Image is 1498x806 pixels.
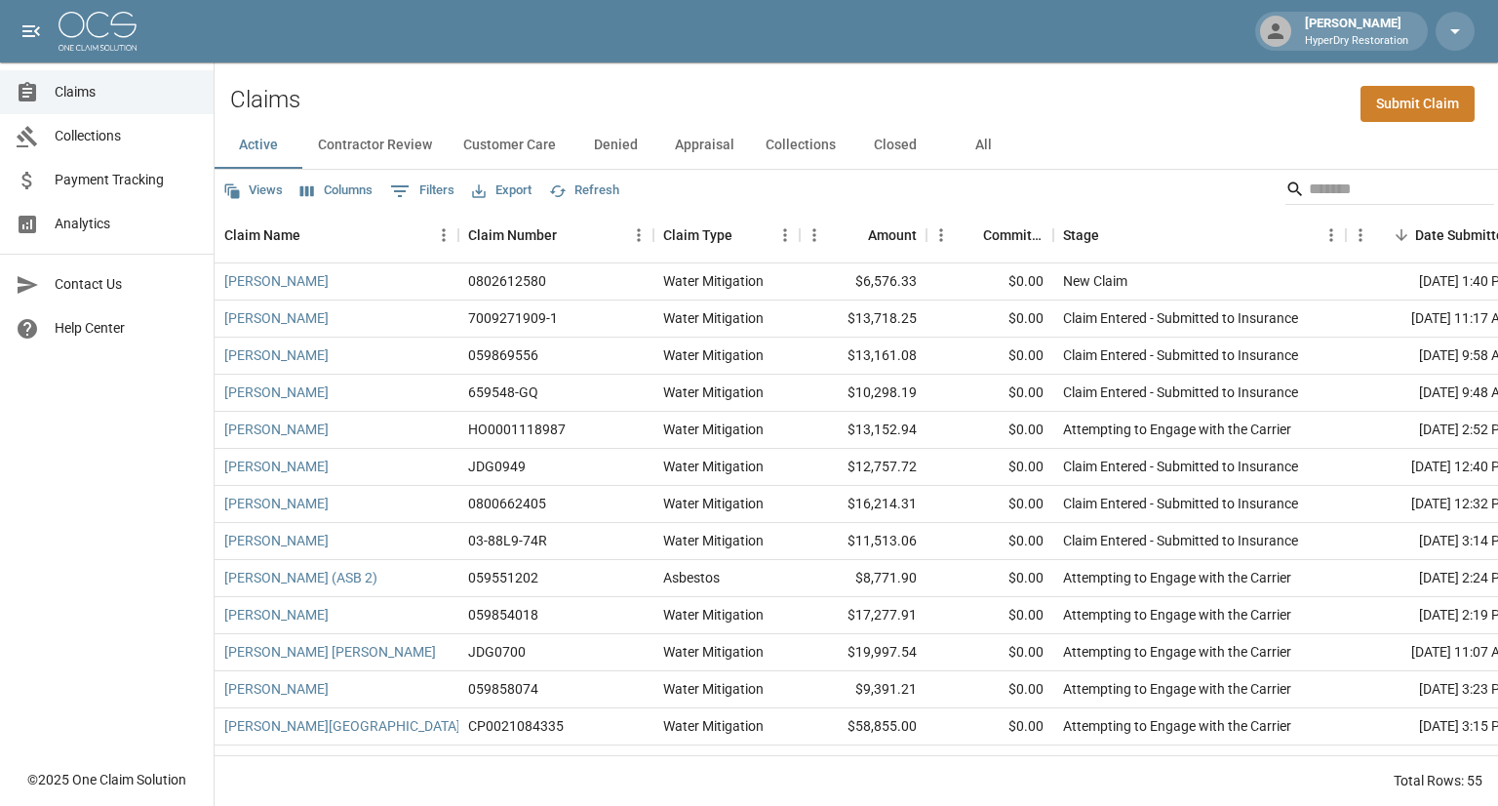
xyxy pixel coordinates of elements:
div: Stage [1063,208,1099,262]
span: Payment Tracking [55,170,198,190]
div: $0.00 [926,671,1053,708]
button: Menu [800,221,829,250]
button: Sort [956,222,983,249]
div: Attempting to Engage with the Carrier [1063,568,1291,587]
button: Menu [926,221,956,250]
div: Claim Entered - Submitted to Insurance [1063,457,1298,476]
div: 0800662405 [468,494,546,513]
div: $13,152.94 [800,412,926,449]
button: Show filters [385,176,459,207]
a: [PERSON_NAME] [224,383,329,402]
div: $0.00 [926,597,1053,634]
div: Water Mitigation [663,420,764,439]
div: © 2025 One Claim Solution [27,770,186,789]
div: Attempting to Engage with the Carrier [1063,716,1291,736]
button: Active [215,122,302,169]
p: HyperDry Restoration [1305,33,1408,50]
a: [PERSON_NAME] [224,753,329,773]
div: JDG0949 [468,457,526,476]
div: $17,277.91 [800,597,926,634]
div: $0.00 [926,486,1053,523]
div: Asbestos [663,568,720,587]
a: [PERSON_NAME][GEOGRAPHIC_DATA] [224,716,460,736]
div: Claim Entered - Submitted to Insurance [1063,531,1298,550]
button: Sort [1099,222,1126,249]
span: Analytics [55,214,198,234]
div: Water Mitigation [663,457,764,476]
div: Claim Entered - Submitted to Insurance [1063,753,1298,773]
span: Contact Us [55,274,198,295]
div: Claim Number [458,208,653,262]
button: Menu [770,221,800,250]
div: Claim Name [224,208,300,262]
div: Water Mitigation [663,716,764,736]
div: Water Mitigation [663,308,764,328]
div: dynamic tabs [215,122,1498,169]
button: All [939,122,1027,169]
button: Export [467,176,536,206]
div: HO0001118987 [468,420,566,439]
div: Water Mitigation [663,494,764,513]
div: Claim Entered - Submitted to Insurance [1063,494,1298,513]
div: 659548-GQ [468,383,538,402]
a: [PERSON_NAME] (ASB 2) [224,568,377,587]
button: Sort [841,222,868,249]
div: [PERSON_NAME] [1297,14,1416,49]
div: Search [1285,174,1494,209]
div: 059854018 [468,605,538,625]
div: $0.00 [926,560,1053,597]
div: 059825840 [468,753,538,773]
button: Collections [750,122,851,169]
h2: Claims [230,86,300,114]
a: [PERSON_NAME] [PERSON_NAME] [224,642,436,662]
div: Attempting to Engage with the Carrier [1063,605,1291,625]
div: Claim Entered - Submitted to Insurance [1063,383,1298,402]
div: $0.00 [926,746,1053,783]
div: $13,161.08 [800,338,926,375]
div: Total Rows: 55 [1394,771,1482,790]
div: $12,757.72 [800,449,926,486]
div: 059858074 [468,679,538,699]
div: 059551202 [468,568,538,587]
button: Customer Care [448,122,572,169]
a: [PERSON_NAME] [224,457,329,476]
button: Closed [851,122,939,169]
div: 0802612580 [468,271,546,291]
div: Claim Name [215,208,458,262]
div: Water Mitigation [663,271,764,291]
a: [PERSON_NAME] [224,679,329,699]
button: Contractor Review [302,122,448,169]
div: 059869556 [468,345,538,365]
div: Attempting to Engage with the Carrier [1063,642,1291,662]
div: $13,718.25 [800,301,926,338]
div: Water Mitigation [663,605,764,625]
a: [PERSON_NAME] [224,345,329,365]
div: Water Mitigation [663,383,764,402]
div: $0.00 [926,412,1053,449]
button: Denied [572,122,659,169]
div: $0.00 [926,301,1053,338]
div: JDG0700 [468,642,526,662]
a: [PERSON_NAME] [224,531,329,550]
button: Sort [300,222,328,249]
div: $10,298.19 [800,375,926,412]
a: [PERSON_NAME] [224,308,329,328]
div: Claim Type [663,208,732,262]
div: Water Mitigation [663,642,764,662]
div: Amount [868,208,917,262]
div: $16,214.31 [800,486,926,523]
div: $11,764.84 [800,746,926,783]
button: Menu [624,221,653,250]
div: $19,997.54 [800,634,926,671]
div: New Claim [1063,271,1127,291]
div: 7009271909-1 [468,308,558,328]
div: Attempting to Engage with the Carrier [1063,420,1291,439]
div: Water Mitigation [663,345,764,365]
div: $0.00 [926,449,1053,486]
button: Menu [429,221,458,250]
div: $0.00 [926,338,1053,375]
div: $0.00 [926,523,1053,560]
a: [PERSON_NAME] [224,271,329,291]
div: Claim Entered - Submitted to Insurance [1063,345,1298,365]
div: Committed Amount [983,208,1044,262]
